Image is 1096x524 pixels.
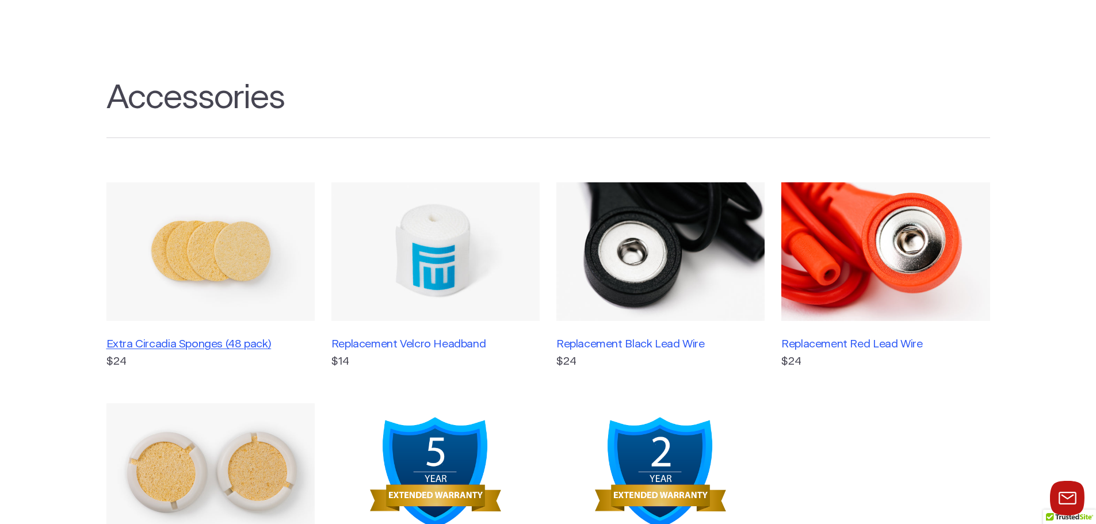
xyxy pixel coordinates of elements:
h3: Replacement Velcro Headband [331,338,540,351]
button: Launch chat [1050,481,1084,515]
h3: Replacement Black Lead Wire [556,338,765,351]
a: Replacement Red Lead Wire$24 [781,182,990,370]
p: $24 [106,354,315,370]
h3: Replacement Red Lead Wire [781,338,990,351]
p: $24 [781,354,990,370]
img: Replacement Red Lead Wire [781,182,990,322]
h1: Accessories [106,79,990,139]
img: Extra Circadia Sponges (48 pack) [106,182,315,322]
p: $14 [331,354,540,370]
img: Replacement Velcro Headband [331,182,540,322]
a: Replacement Velcro Headband$14 [331,182,540,370]
a: Extra Circadia Sponges (48 pack)$24 [106,182,315,370]
a: Replacement Black Lead Wire$24 [556,182,765,370]
p: $24 [556,354,765,370]
h3: Extra Circadia Sponges (48 pack) [106,338,315,351]
img: Replacement Black Lead Wire [556,182,765,322]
